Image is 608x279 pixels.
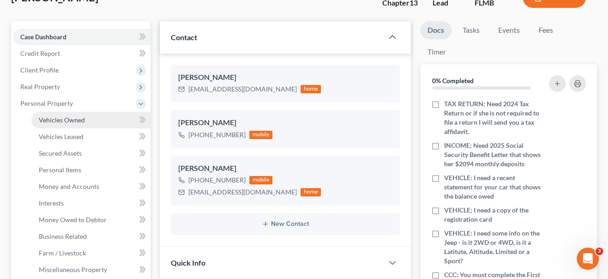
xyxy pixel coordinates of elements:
span: Farm / Livestock [39,249,86,257]
span: Case Dashboard [20,33,66,41]
div: [PHONE_NUMBER] [188,176,246,185]
a: Fees [531,21,560,39]
span: Personal Property [20,99,73,107]
span: TAX RETURN: Need 2024 Tax Return or if she is not required to file a return I will send you a tax... [444,99,545,136]
span: Personal Items [39,166,81,174]
span: Real Property [20,83,60,91]
div: [EMAIL_ADDRESS][DOMAIN_NAME] [188,188,297,197]
a: Docs [420,21,451,39]
span: Business Related [39,232,87,240]
span: Miscellaneous Property [39,266,107,273]
span: Secured Assets [39,149,82,157]
div: [EMAIL_ADDRESS][DOMAIN_NAME] [188,85,297,94]
a: Business Related [31,228,150,245]
span: Vehicles Owned [39,116,85,124]
a: Credit Report [13,45,150,62]
a: Vehicles Owned [31,112,150,128]
a: Case Dashboard [13,29,150,45]
span: Money and Accounts [39,182,99,190]
span: Vehicles Leased [39,133,84,140]
a: Tasks [455,21,487,39]
strong: 0% Completed [432,77,474,85]
div: [PHONE_NUMBER] [188,130,246,139]
span: INCOME; Need 2025 Social Security Benefit Letter that shows her $2094 monthly deposits [444,141,545,169]
div: mobile [249,176,272,184]
div: [PERSON_NAME] [178,117,392,128]
span: 3 [596,248,603,255]
iframe: Intercom live chat [577,248,599,270]
span: Quick Info [171,258,205,267]
a: Secured Assets [31,145,150,162]
div: home [301,85,321,93]
a: Timer [420,43,453,61]
div: home [301,188,321,196]
a: Money and Accounts [31,178,150,195]
a: Vehicles Leased [31,128,150,145]
a: Farm / Livestock [31,245,150,261]
a: Miscellaneous Property [31,261,150,278]
span: VEHICLE; I need a copy of the registration card [444,206,545,224]
span: VEHICLE: I need some info on the Jeep - is it 2WD or 4WD, is it a Latitute, Altitude, Limited or ... [444,229,545,266]
a: Interests [31,195,150,212]
div: [PERSON_NAME] [178,163,392,174]
a: Money Owed to Debtor [31,212,150,228]
div: mobile [249,131,272,139]
span: Credit Report [20,49,60,57]
a: Events [491,21,527,39]
button: New Contact [178,220,392,228]
span: Contact [171,33,197,42]
span: Money Owed to Debtor [39,216,107,224]
span: Interests [39,199,64,207]
a: Personal Items [31,162,150,178]
span: Client Profile [20,66,59,74]
span: VEHICLE: I need a recent statement for your car that shows the balance owed [444,173,545,201]
div: [PERSON_NAME] [178,72,392,83]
